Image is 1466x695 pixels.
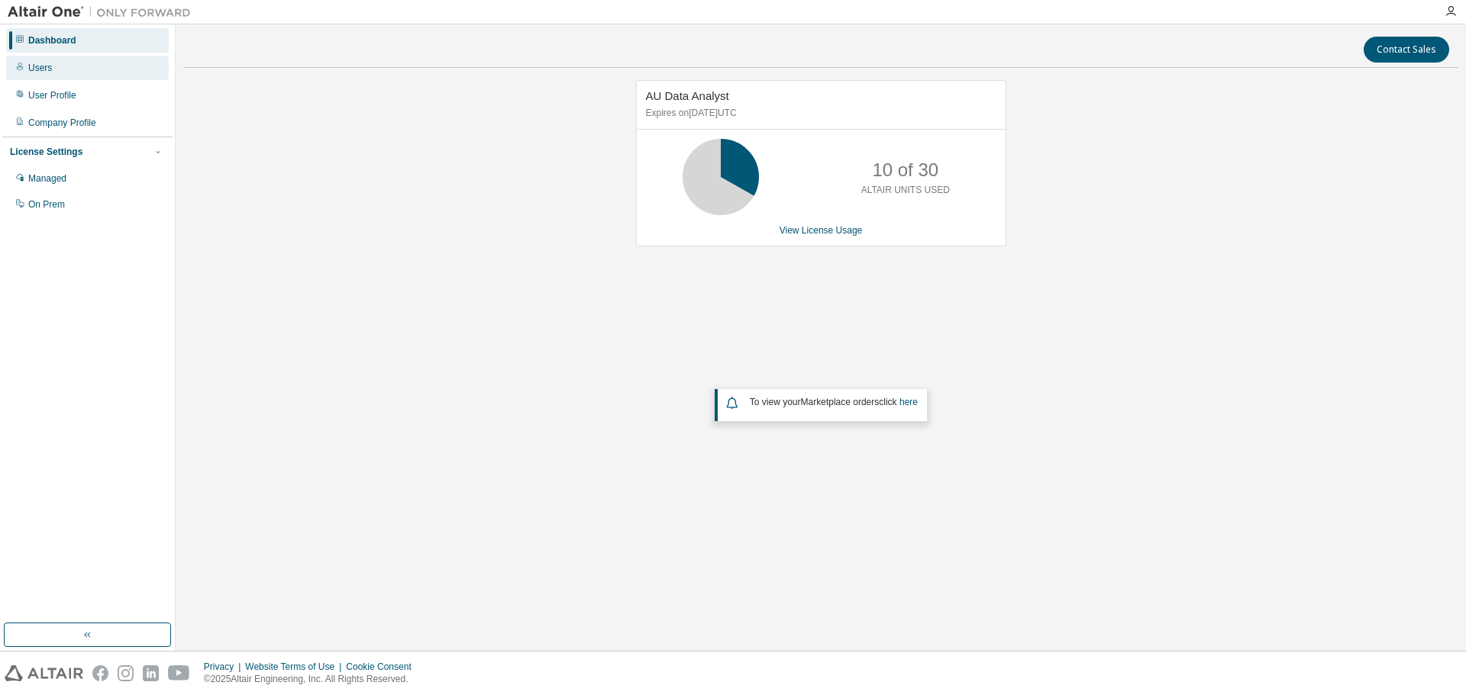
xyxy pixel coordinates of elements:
div: License Settings [10,146,82,158]
div: Cookie Consent [346,661,420,673]
div: Privacy [204,661,245,673]
div: Website Terms of Use [245,661,346,673]
a: View License Usage [780,225,863,236]
img: Altair One [8,5,199,20]
img: linkedin.svg [143,665,159,681]
img: facebook.svg [92,665,108,681]
div: Company Profile [28,117,96,129]
div: Managed [28,172,66,185]
p: ALTAIR UNITS USED [861,184,950,197]
button: Contact Sales [1364,37,1449,63]
div: User Profile [28,89,76,101]
div: On Prem [28,198,65,211]
p: © 2025 Altair Engineering, Inc. All Rights Reserved. [204,673,421,686]
img: youtube.svg [168,665,190,681]
p: Expires on [DATE] UTC [646,107,993,120]
span: To view your click [750,397,918,407]
span: AU Data Analyst [646,89,729,102]
div: Users [28,62,52,74]
div: Dashboard [28,34,76,47]
a: here [899,397,918,407]
p: 10 of 30 [872,157,938,183]
img: instagram.svg [118,665,134,681]
em: Marketplace orders [801,397,880,407]
img: altair_logo.svg [5,665,83,681]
